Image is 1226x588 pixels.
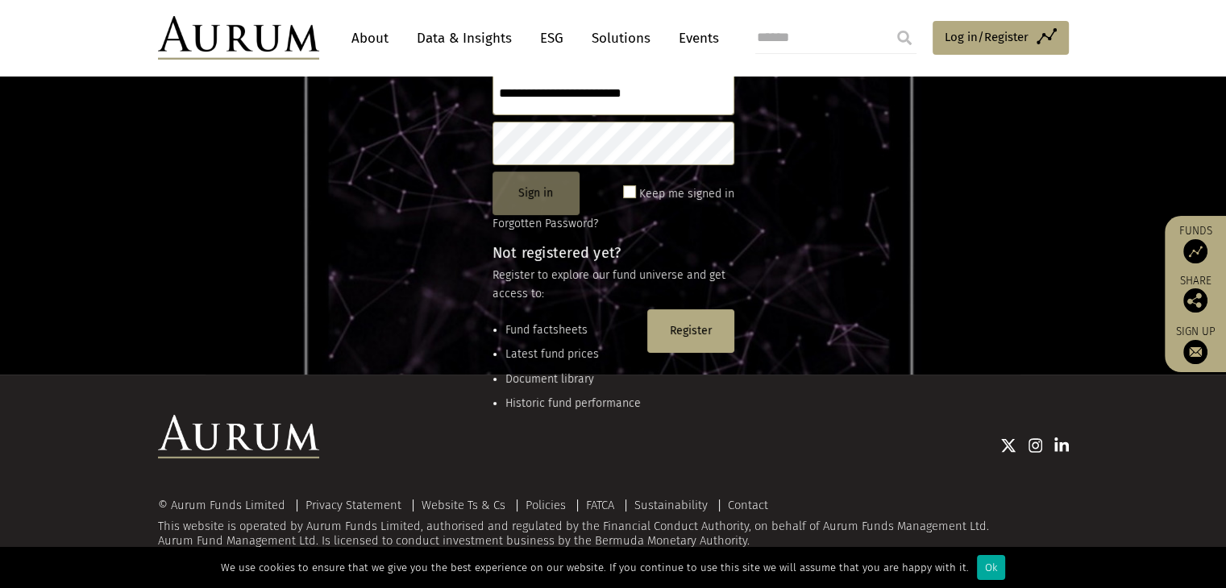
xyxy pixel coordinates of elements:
[634,498,708,512] a: Sustainability
[1173,275,1218,313] div: Share
[492,172,580,215] button: Sign in
[639,184,734,204] label: Keep me signed in
[888,22,921,54] input: Submit
[977,555,1005,580] div: Ok
[1183,239,1207,263] img: Access Funds
[505,321,641,339] li: Fund factsheets
[422,498,505,512] a: Website Ts & Cs
[1029,437,1043,453] img: Instagram icon
[1173,325,1218,364] a: Sign up
[671,23,719,53] a: Events
[1183,340,1207,364] img: Sign up to our newsletter
[1000,437,1016,453] img: Twitter icon
[1054,437,1069,453] img: Linkedin icon
[1173,224,1218,263] a: Funds
[492,246,734,260] h4: Not registered yet?
[532,23,571,53] a: ESG
[945,27,1029,47] span: Log in/Register
[505,395,641,412] li: Historic fund performance
[933,21,1069,55] a: Log in/Register
[492,267,734,303] p: Register to explore our fund universe and get access to:
[1183,288,1207,313] img: Share this post
[505,371,641,388] li: Document library
[158,415,319,458] img: Aurum Logo
[158,16,319,60] img: Aurum
[158,499,293,511] div: © Aurum Funds Limited
[586,498,614,512] a: FATCA
[409,23,520,53] a: Data & Insights
[526,498,566,512] a: Policies
[343,23,397,53] a: About
[647,309,734,353] button: Register
[305,498,401,512] a: Privacy Statement
[158,499,1069,548] div: This website is operated by Aurum Funds Limited, authorised and regulated by the Financial Conduc...
[492,217,598,230] a: Forgotten Password?
[584,23,659,53] a: Solutions
[728,498,768,512] a: Contact
[505,346,641,363] li: Latest fund prices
